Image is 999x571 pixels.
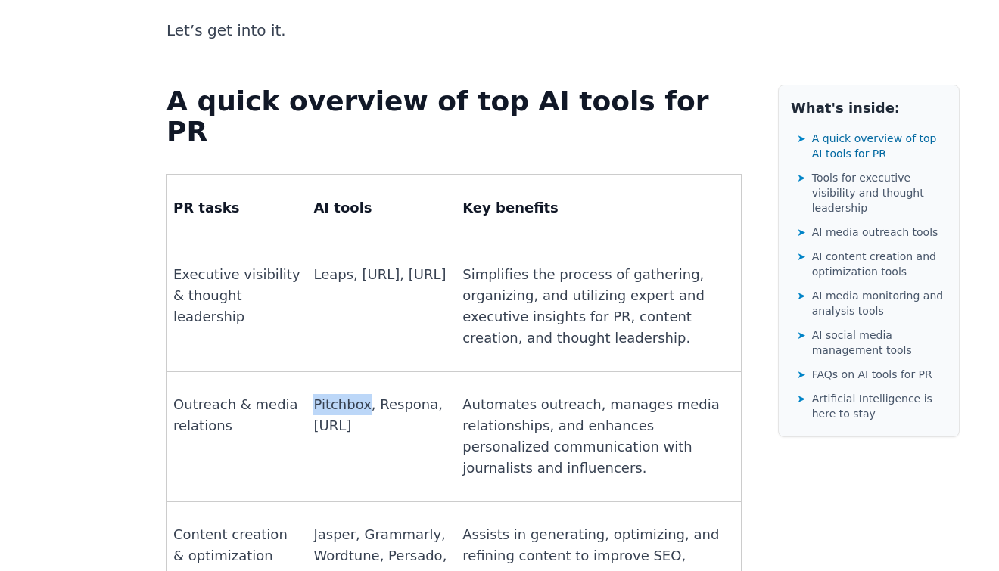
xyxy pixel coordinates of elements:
p: Simplifies the process of gathering, organizing, and utilizing expert and executive insights for ... [462,264,735,349]
span: ➤ [797,327,806,343]
a: ➤Artificial Intelligence is here to stay [797,388,947,424]
p: Automates outreach, manages media relationships, and enhances personalized communication with jou... [462,394,735,479]
h2: What's inside: [791,98,947,119]
p: Pitchbox, Respona, [URL] [313,394,450,436]
strong: Key benefits [462,200,559,216]
a: ➤AI content creation and optimization tools [797,246,947,282]
p: Content creation & optimization [173,524,300,566]
span: ➤ [797,170,806,185]
span: FAQs on AI tools for PR [812,367,932,382]
a: ➤A quick overview of top AI tools for PR [797,128,947,164]
span: ➤ [797,367,806,382]
strong: A quick overview of top AI tools for PR [166,85,708,147]
span: Artificial Intelligence is here to stay [812,391,947,421]
span: Tools for executive visibility and thought leadership [812,170,947,216]
p: Let’s get into it. [166,17,742,44]
strong: PR tasks [173,200,239,216]
span: AI social media management tools [812,327,947,358]
a: ➤AI social media management tools [797,324,947,361]
span: ➤ [797,131,806,146]
a: ➤AI media outreach tools [797,222,947,243]
a: ➤Tools for executive visibility and thought leadership [797,167,947,219]
span: ➤ [797,391,806,406]
span: ➤ [797,249,806,264]
span: AI media outreach tools [812,225,938,240]
span: ➤ [797,288,806,303]
a: ➤AI media monitoring and analysis tools [797,285,947,321]
span: ➤ [797,225,806,240]
span: A quick overview of top AI tools for PR [812,131,947,161]
p: Leaps, [URL], [URL] [313,264,450,285]
p: Outreach & media relations [173,394,300,436]
a: ➤FAQs on AI tools for PR [797,364,947,385]
p: Executive visibility & thought leadership [173,264,300,327]
strong: AI tools [313,200,372,216]
span: AI content creation and optimization tools [812,249,947,279]
span: AI media monitoring and analysis tools [812,288,947,318]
